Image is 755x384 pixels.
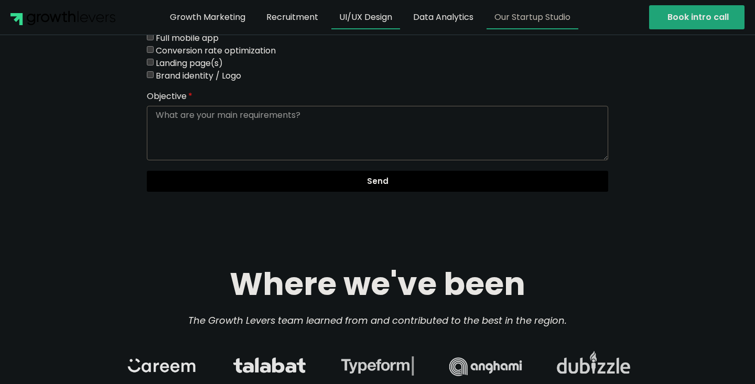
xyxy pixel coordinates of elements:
[147,171,608,192] button: Send
[649,5,745,29] a: Book intro call
[121,313,634,327] p: The Growth Levers team learned from and contributed to the best in the region.
[162,5,253,29] a: Growth Marketing
[147,92,192,106] label: Objective
[258,5,326,29] a: Recruitment
[156,57,223,69] label: Landing page(s)
[331,5,400,29] a: UI/UX Design
[667,13,729,21] span: Book intro call
[121,265,634,303] h2: Where we've been
[156,32,219,44] label: Full mobile app
[156,45,276,57] label: Conversion rate optimization
[487,5,578,29] a: Our Startup Studio
[121,5,620,29] nav: Menu
[405,5,481,29] a: Data Analytics
[367,177,389,185] span: Send
[156,70,241,82] label: Brand identity / Logo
